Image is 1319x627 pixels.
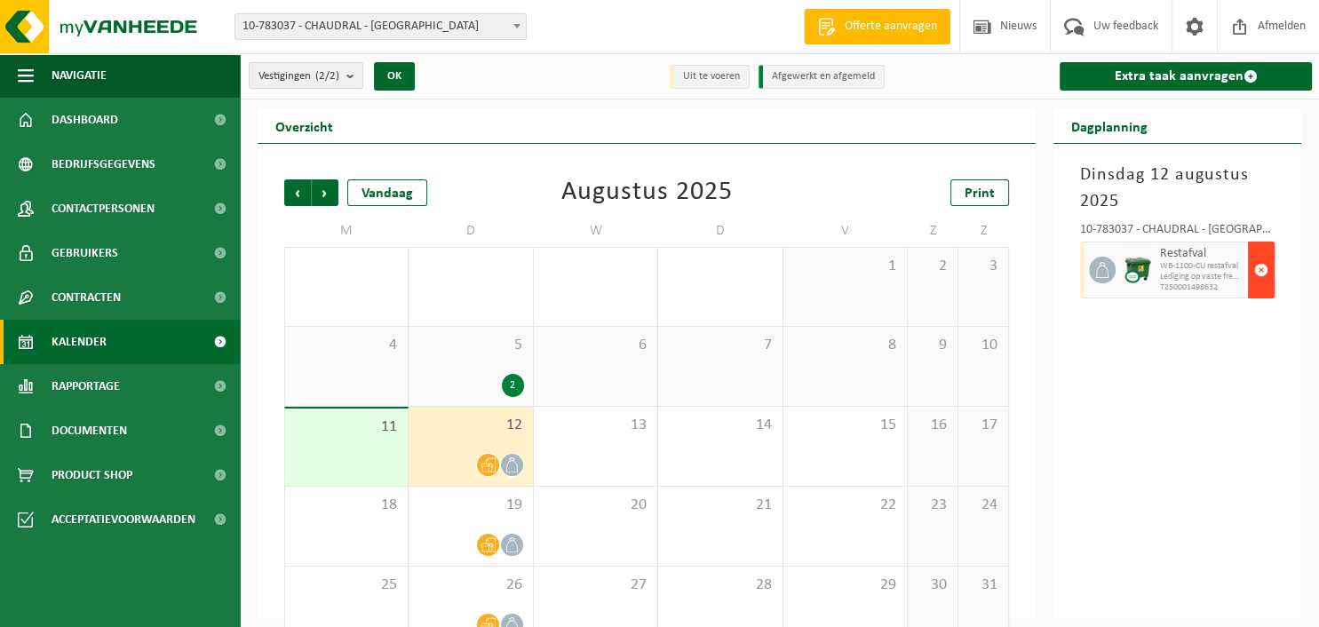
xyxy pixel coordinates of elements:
[543,257,648,276] span: 30
[534,215,658,247] td: W
[792,257,898,276] span: 1
[965,187,995,201] span: Print
[967,496,999,515] span: 24
[958,215,1009,247] td: Z
[417,336,523,355] span: 5
[417,496,523,515] span: 19
[792,496,898,515] span: 22
[759,65,885,89] li: Afgewerkt en afgemeld
[1160,247,1244,261] span: Restafval
[792,416,898,435] span: 15
[294,336,399,355] span: 4
[52,320,107,364] span: Kalender
[804,9,950,44] a: Offerte aanvragen
[294,496,399,515] span: 18
[284,179,311,206] span: Vorige
[967,257,999,276] span: 3
[417,575,523,595] span: 26
[543,575,648,595] span: 27
[543,416,648,435] span: 13
[315,70,339,82] count: (2/2)
[1060,62,1312,91] a: Extra taak aanvragen
[294,417,399,437] span: 11
[967,575,999,595] span: 31
[667,336,773,355] span: 7
[950,179,1009,206] a: Print
[840,18,942,36] span: Offerte aanvragen
[1124,257,1151,283] img: WB-1100-CU
[917,496,949,515] span: 23
[667,496,773,515] span: 21
[967,336,999,355] span: 10
[1160,272,1244,282] span: Lediging op vaste frequentie
[52,187,155,231] span: Contactpersonen
[1160,261,1244,272] span: WB-1100-CU restafval
[52,453,132,497] span: Product Shop
[502,374,524,397] div: 2
[967,416,999,435] span: 17
[52,98,118,142] span: Dashboard
[235,14,526,39] span: 10-783037 - CHAUDRAL - GENT
[52,275,121,320] span: Contracten
[409,215,533,247] td: D
[667,416,773,435] span: 14
[284,215,409,247] td: M
[908,215,958,247] td: Z
[52,364,120,409] span: Rapportage
[1160,282,1244,293] span: T250001498632
[658,215,783,247] td: D
[249,62,363,89] button: Vestigingen(2/2)
[234,13,527,40] span: 10-783037 - CHAUDRAL - GENT
[374,62,415,91] button: OK
[52,409,127,453] span: Documenten
[52,53,107,98] span: Navigatie
[52,142,155,187] span: Bedrijfsgegevens
[258,63,339,90] span: Vestigingen
[417,257,523,276] span: 29
[917,416,949,435] span: 16
[917,575,949,595] span: 30
[1080,162,1275,215] h3: Dinsdag 12 augustus 2025
[667,257,773,276] span: 31
[561,179,733,206] div: Augustus 2025
[670,65,750,89] li: Uit te voeren
[312,179,338,206] span: Volgende
[792,336,898,355] span: 8
[417,416,523,435] span: 12
[543,496,648,515] span: 20
[52,497,195,542] span: Acceptatievoorwaarden
[1080,224,1275,242] div: 10-783037 - CHAUDRAL - [GEOGRAPHIC_DATA]
[1053,108,1165,143] h2: Dagplanning
[294,575,399,595] span: 25
[792,575,898,595] span: 29
[52,231,118,275] span: Gebruikers
[917,257,949,276] span: 2
[667,575,773,595] span: 28
[347,179,427,206] div: Vandaag
[783,215,908,247] td: V
[294,257,399,276] span: 28
[917,336,949,355] span: 9
[258,108,351,143] h2: Overzicht
[543,336,648,355] span: 6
